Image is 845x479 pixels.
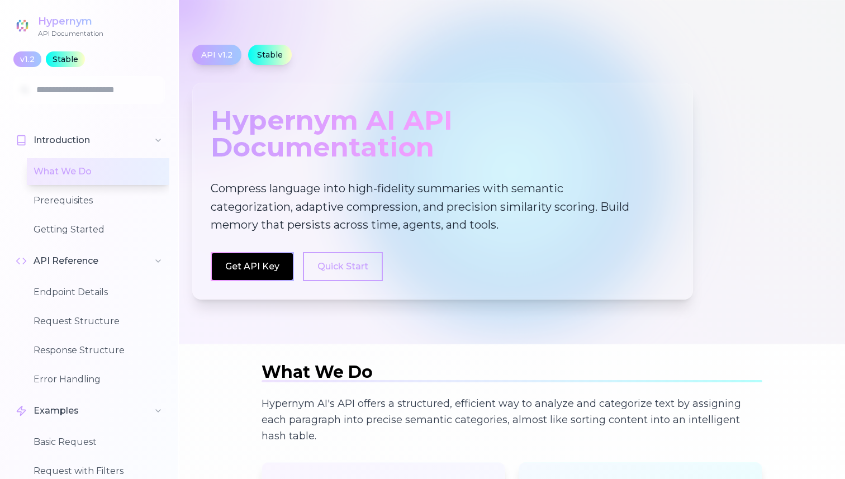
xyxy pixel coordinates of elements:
button: Basic Request [27,429,169,456]
div: v1.2 [13,51,41,67]
button: Prerequisites [27,187,169,214]
div: API v1.2 [192,45,241,65]
button: Error Handling [27,366,169,393]
span: Introduction [34,134,90,147]
a: Get API Key [225,261,279,272]
button: Getting Started [27,216,169,243]
span: API Reference [34,254,98,268]
button: API Reference [9,248,169,274]
a: HypernymAPI Documentation [13,13,103,38]
button: Response Structure [27,337,169,364]
button: Quick Start [303,252,383,281]
img: Hypernym Logo [13,17,31,35]
button: Introduction [9,127,169,154]
button: What We Do [27,158,169,185]
button: Request Structure [27,308,169,335]
p: Compress language into high-fidelity summaries with semantic categorization, adaptive compression... [211,179,640,234]
div: Stable [46,51,85,67]
p: Hypernym AI's API offers a structured, efficient way to analyze and categorize text by assigning ... [262,396,762,445]
span: What We Do [262,362,373,382]
div: Hypernym AI API Documentation [211,101,675,166]
div: API Documentation [38,29,103,38]
button: Endpoint Details [27,279,169,306]
div: Stable [248,45,292,65]
div: Hypernym [38,13,103,29]
button: Examples [9,397,169,424]
span: Examples [34,404,79,418]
